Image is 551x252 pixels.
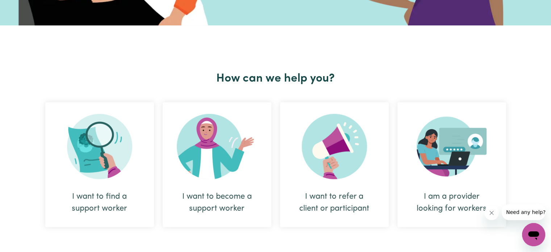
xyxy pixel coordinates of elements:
img: Search [67,114,132,179]
div: I want to find a support worker [63,191,137,215]
div: I am a provider looking for workers [415,191,489,215]
div: I am a provider looking for workers [397,102,506,227]
div: I want to refer a client or participant [280,102,389,227]
div: I want to become a support worker [163,102,271,227]
div: I want to become a support worker [180,191,254,215]
div: I want to find a support worker [45,102,154,227]
iframe: Close message [484,206,499,220]
iframe: Button to launch messaging window [522,223,545,246]
iframe: Message from company [502,204,545,220]
span: Need any help? [4,5,44,11]
img: Refer [302,114,367,179]
h2: How can we help you? [41,72,510,86]
img: Provider [417,114,487,179]
img: Become Worker [177,114,257,179]
div: I want to refer a client or participant [297,191,371,215]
